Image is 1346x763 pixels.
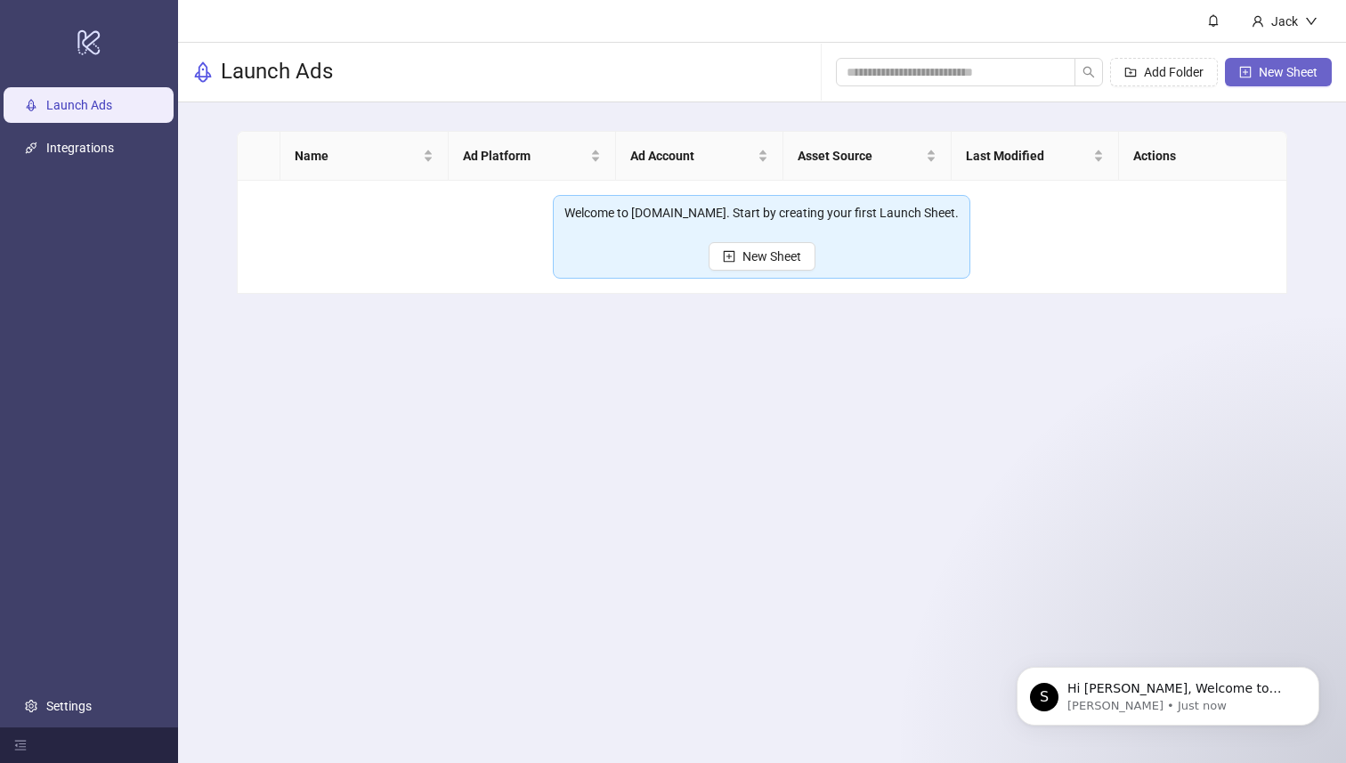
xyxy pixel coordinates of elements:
[221,58,333,86] h3: Launch Ads
[723,250,735,263] span: plus-square
[1239,66,1252,78] span: plus-square
[990,629,1346,754] iframe: Intercom notifications message
[966,146,1090,166] span: Last Modified
[1144,65,1204,79] span: Add Folder
[280,132,448,181] th: Name
[14,739,27,751] span: menu-fold
[783,132,951,181] th: Asset Source
[1264,12,1305,31] div: Jack
[192,61,214,83] span: rocket
[1110,58,1218,86] button: Add Folder
[46,99,112,113] a: Launch Ads
[46,142,114,156] a: Integrations
[742,249,801,264] span: New Sheet
[709,242,815,271] button: New Sheet
[1305,15,1318,28] span: down
[1207,14,1220,27] span: bell
[630,146,754,166] span: Ad Account
[1124,66,1137,78] span: folder-add
[616,132,783,181] th: Ad Account
[46,699,92,713] a: Settings
[295,146,418,166] span: Name
[952,132,1119,181] th: Last Modified
[1119,132,1286,181] th: Actions
[1252,15,1264,28] span: user
[1225,58,1332,86] button: New Sheet
[564,203,959,223] div: Welcome to [DOMAIN_NAME]. Start by creating your first Launch Sheet.
[1082,66,1095,78] span: search
[798,146,921,166] span: Asset Source
[1259,65,1318,79] span: New Sheet
[463,146,587,166] span: Ad Platform
[449,132,616,181] th: Ad Platform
